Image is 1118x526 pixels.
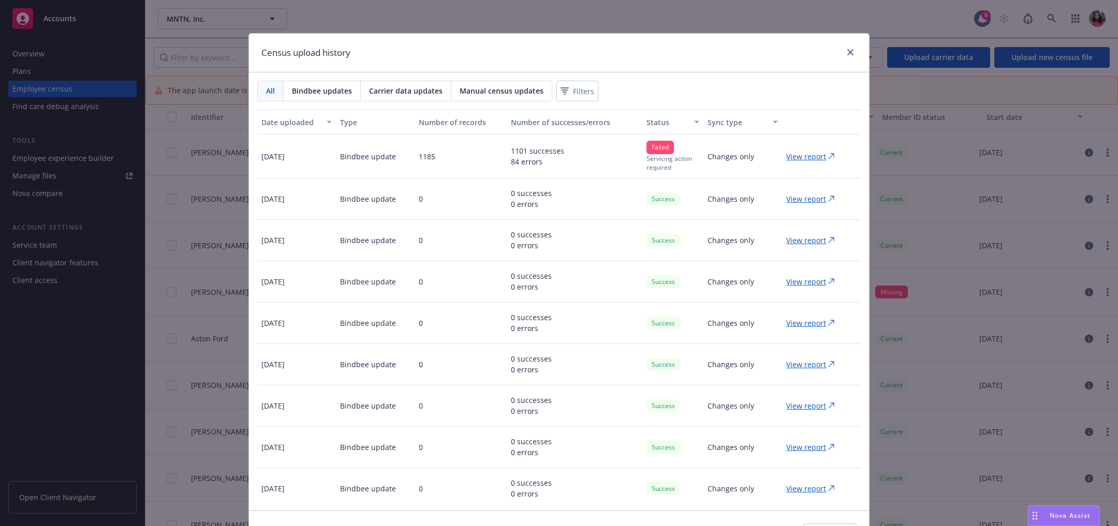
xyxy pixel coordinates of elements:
a: View report [786,151,843,162]
a: close [844,46,857,58]
a: View report [786,276,843,287]
span: Filters [573,86,594,97]
p: 0 successes [511,312,552,323]
div: Drag to move [1028,506,1041,525]
span: Nova Assist [1050,511,1091,520]
p: Changes only [708,193,754,204]
p: 0 successes [511,188,552,199]
p: 0 errors [511,199,552,209]
a: View report [786,359,843,370]
p: 0 [419,442,423,453]
p: View report [786,483,826,494]
p: Bindbee update [340,442,396,453]
p: View report [786,151,826,162]
p: Changes only [708,235,754,246]
span: Bindbee updates [292,85,352,96]
span: Carrier data updates [369,85,443,96]
p: 0 [419,359,423,370]
a: View report [786,442,843,453]
p: 84 errors [511,156,564,167]
span: Manual census updates [460,85,543,96]
a: View report [786,318,843,328]
p: [DATE] [261,193,285,204]
div: Success [646,192,680,205]
p: View report [786,318,826,328]
p: 0 errors [511,323,552,334]
p: Bindbee update [340,400,396,411]
div: Sync type [708,117,767,128]
p: 0 successes [511,229,552,240]
p: Bindbee update [340,193,396,204]
p: Changes only [708,276,754,287]
p: [DATE] [261,483,285,494]
p: 0 successes [511,477,552,488]
p: 1101 successes [511,145,564,156]
div: Status [646,117,688,128]
p: 1185 [419,151,435,162]
button: Sync type [703,110,782,134]
p: Changes only [708,483,754,494]
p: View report [786,276,826,287]
p: [DATE] [261,151,285,162]
button: Nova Assist [1028,505,1099,526]
div: Type [340,117,410,128]
button: Date uploaded [257,110,336,134]
p: View report [786,400,826,411]
button: Type [336,110,415,134]
p: Changes only [708,400,754,411]
p: Bindbee update [340,483,396,494]
p: 0 [419,483,423,494]
button: Number of successes/errors [507,110,643,134]
span: All [266,85,275,96]
div: Number of records [419,117,502,128]
p: Bindbee update [340,235,396,246]
p: 0 errors [511,447,552,458]
a: View report [786,400,843,411]
p: 0 [419,276,423,287]
p: View report [786,193,826,204]
div: Success [646,358,680,371]
p: [DATE] [261,318,285,328]
p: [DATE] [261,359,285,370]
p: Changes only [708,359,754,370]
p: Bindbee update [340,276,396,287]
p: 0 errors [511,281,552,292]
a: View report [786,193,843,204]
p: 0 successes [511,353,552,364]
button: Number of records [415,110,506,134]
div: Success [646,441,680,454]
p: [DATE] [261,400,285,411]
p: Bindbee update [340,318,396,328]
p: [DATE] [261,442,285,453]
p: 0 successes [511,436,552,447]
p: 0 successes [511,270,552,281]
p: 0 errors [511,488,552,499]
p: 0 errors [511,364,552,375]
p: 0 [419,193,423,204]
button: Status [642,110,703,134]
p: Bindbee update [340,151,396,162]
p: [DATE] [261,276,285,287]
div: Success [646,234,680,247]
div: Success [646,482,680,495]
p: 0 errors [511,240,552,251]
p: Bindbee update [340,359,396,370]
p: Servicing action required [646,154,699,172]
p: 0 [419,318,423,328]
p: View report [786,235,826,246]
div: Success [646,275,680,288]
p: 0 [419,235,423,246]
div: Success [646,399,680,412]
div: Failed [646,141,674,154]
p: 0 errors [511,405,552,416]
div: Number of successes/errors [511,117,639,128]
span: Filters [558,84,596,99]
a: View report [786,235,843,246]
div: Date uploaded [261,117,320,128]
a: View report [786,483,843,494]
p: View report [786,359,826,370]
p: 0 [419,400,423,411]
div: Success [646,317,680,329]
p: 0 successes [511,395,552,405]
p: Changes only [708,442,754,453]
